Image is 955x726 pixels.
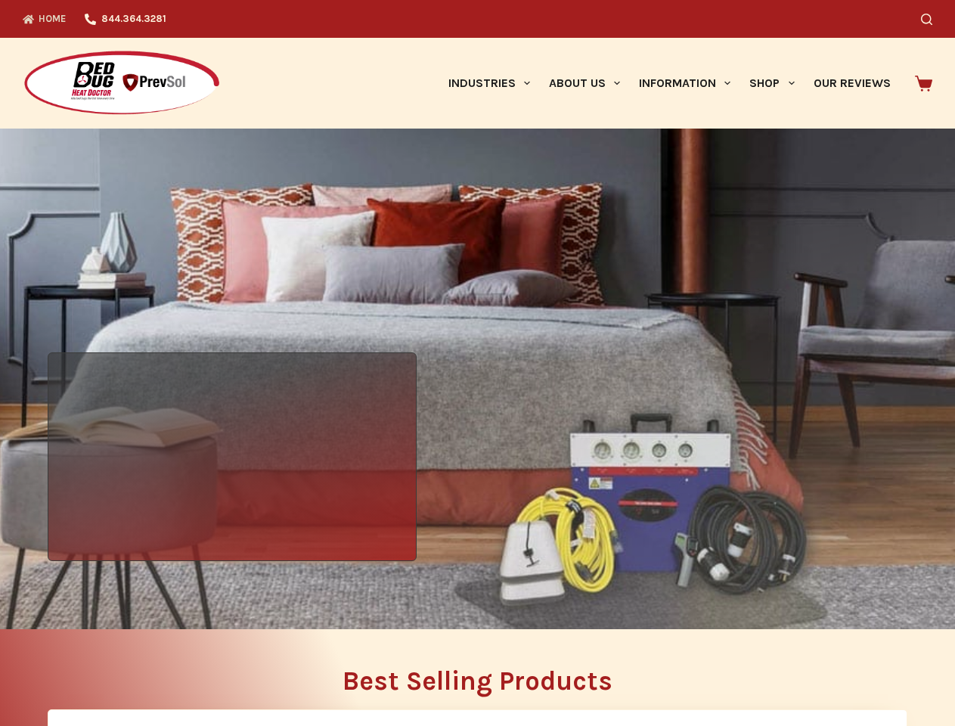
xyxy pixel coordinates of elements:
[740,38,804,129] a: Shop
[439,38,539,129] a: Industries
[921,14,932,25] button: Search
[23,50,221,117] img: Prevsol/Bed Bug Heat Doctor
[439,38,900,129] nav: Primary
[539,38,629,129] a: About Us
[804,38,900,129] a: Our Reviews
[630,38,740,129] a: Information
[48,668,907,694] h2: Best Selling Products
